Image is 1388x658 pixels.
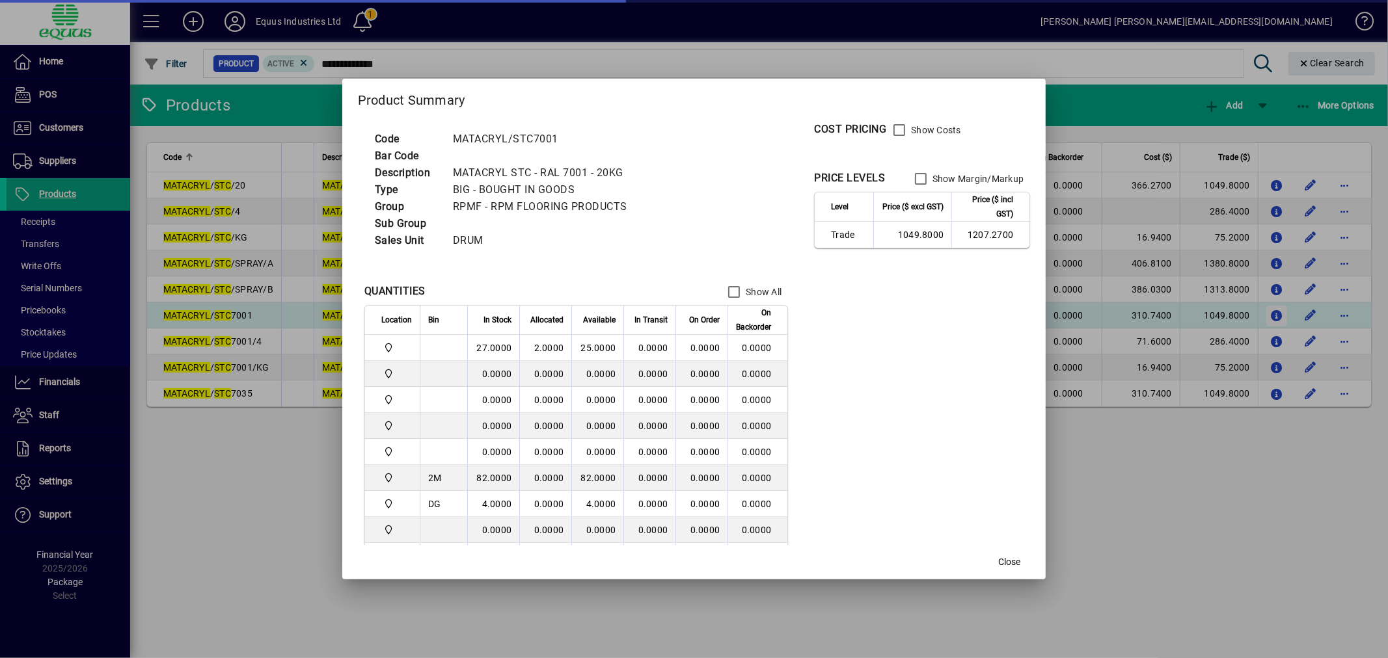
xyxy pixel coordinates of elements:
td: 0.0000 [467,361,519,387]
div: QUANTITIES [364,283,426,299]
td: 0.0000 [571,387,623,413]
td: 0.0000 [728,335,787,361]
span: In Transit [634,313,668,327]
span: 0.0000 [638,499,668,509]
td: 0.0000 [728,413,787,439]
div: PRICE LEVELS [814,170,885,186]
td: 0.0000 [571,361,623,387]
td: Group [368,198,446,215]
td: 0.0000 [519,439,571,465]
div: COST PRICING [814,122,886,137]
span: Close [998,555,1020,569]
td: 0.0000 [571,517,623,543]
td: 2M [420,465,468,491]
label: Show Margin/Markup [930,172,1024,185]
td: 0.0000 [467,543,519,569]
td: MATACRYL/STC7001 [446,131,643,148]
span: 0.0000 [690,369,720,379]
span: 0.0000 [690,343,720,353]
span: In Stock [483,313,511,327]
td: 0.0000 [467,517,519,543]
td: DRUM [446,232,643,249]
span: 0.0000 [690,473,720,483]
td: 4.0000 [571,491,623,517]
span: 0.0000 [638,473,668,483]
td: 0.0000 [519,517,571,543]
span: Bin [428,313,439,327]
label: Show All [743,285,782,298]
span: 0.0000 [638,395,668,405]
td: RPMF - RPM FLOORING PRODUCTS [446,198,643,215]
span: On Order [689,313,720,327]
span: 0.0000 [690,447,720,457]
td: 0.0000 [728,543,787,569]
span: 0.0000 [638,421,668,431]
span: 0.0000 [690,525,720,535]
td: 0.0000 [467,439,519,465]
td: 0.0000 [519,413,571,439]
td: 2.0000 [519,335,571,361]
span: 0.0000 [638,525,668,535]
h2: Product Summary [342,79,1046,116]
td: 27.0000 [467,335,519,361]
td: 1049.8000 [873,222,951,248]
span: Location [381,313,412,327]
span: 0.0000 [690,421,720,431]
td: Sub Group [368,215,446,232]
span: Allocated [530,313,564,327]
td: Sales Unit [368,232,446,249]
td: 0.0000 [728,361,787,387]
span: 0.0000 [638,369,668,379]
span: 0.0000 [690,395,720,405]
span: 0.0000 [638,343,668,353]
button: Close [988,551,1030,574]
span: 0.0000 [690,499,720,509]
td: Description [368,164,446,181]
td: Type [368,181,446,198]
td: 0.0000 [728,517,787,543]
td: BIG - BOUGHT IN GOODS [446,181,643,198]
td: 0.0000 [519,387,571,413]
td: 4.0000 [467,491,519,517]
td: 0.0000 [519,361,571,387]
span: Price ($ excl GST) [882,200,944,214]
span: 0.0000 [638,447,668,457]
span: Available [583,313,616,327]
td: 0.0000 [519,543,571,569]
td: 0.0000 [467,387,519,413]
td: 82.0000 [571,465,623,491]
td: Bar Code [368,148,446,164]
td: 0.0000 [571,543,623,569]
td: OFFICE [420,543,468,569]
td: 0.0000 [571,413,623,439]
td: 0.0000 [728,465,787,491]
td: DG [420,491,468,517]
td: 25.0000 [571,335,623,361]
span: On Backorder [736,306,771,334]
label: Show Costs [908,124,961,137]
td: 0.0000 [728,387,787,413]
td: 0.0000 [519,465,571,491]
td: 1207.2700 [951,222,1029,248]
span: Trade [831,228,865,241]
td: 0.0000 [728,491,787,517]
td: 0.0000 [571,439,623,465]
td: Code [368,131,446,148]
span: Level [831,200,849,214]
span: Price ($ incl GST) [960,192,1013,221]
td: 82.0000 [467,465,519,491]
td: 0.0000 [728,439,787,465]
td: 0.0000 [467,413,519,439]
td: MATACRYL STC - RAL 7001 - 20KG [446,164,643,181]
td: 0.0000 [519,491,571,517]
